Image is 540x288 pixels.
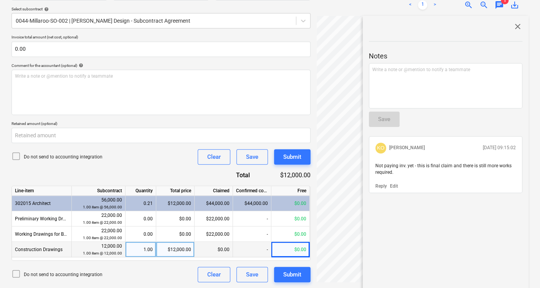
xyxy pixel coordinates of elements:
div: Line-item [12,186,72,196]
button: Save [236,267,268,282]
div: Select subcontract [12,7,310,12]
button: Submit [274,149,310,165]
div: 22,000.00 [75,212,122,226]
div: Clear [207,152,221,162]
p: Invoice total amount (net cost, optional) [12,35,310,41]
div: 0.00 [129,211,153,226]
div: Comment for the accountant (optional) [12,63,310,68]
div: $0.00 [271,226,310,242]
div: $12,000.00 [156,196,195,211]
div: 56,000.00 [75,196,122,211]
div: Subcontract [72,186,126,196]
div: $0.00 [156,211,195,226]
span: KO [377,145,385,151]
div: Confirmed costs [233,186,271,196]
div: Free [271,186,310,196]
div: $0.00 [271,242,310,257]
div: $44,000.00 [233,196,271,211]
a: Page 1 is your current page [418,0,427,10]
span: chat [495,0,504,10]
p: Do not send to accounting integration [24,271,102,278]
span: zoom_in [464,0,473,10]
div: $22,000.00 [195,211,233,226]
div: Save [246,152,258,162]
small: 1.00 item @ 22,000.00 [83,236,122,240]
div: $0.00 [156,226,195,242]
div: Submit [283,152,301,162]
div: $0.00 [271,196,310,211]
div: - [233,226,271,242]
button: Clear [198,267,230,282]
div: Submit [283,270,301,280]
div: $22,000.00 [195,226,233,242]
div: $12,000.00 [262,171,310,180]
button: Clear [198,149,230,165]
a: Next page [430,0,439,10]
input: Invoice total amount (net cost, optional) [12,42,310,57]
span: Not paying inv. yet - this is final claim and there is still more works required. [375,163,513,175]
div: 0.21 [129,196,153,211]
span: Working Drawings for BA approval [15,231,86,237]
span: zoom_out [479,0,489,10]
div: 22,000.00 [75,227,122,241]
small: 1.00 item @ 12,000.00 [83,251,122,255]
span: help [77,63,83,68]
span: Preliminary Working Drawings [15,216,78,221]
small: 1.00 item @ 56,000.00 [83,205,122,209]
button: Reply [375,183,387,190]
a: Previous page [406,0,415,10]
div: - [233,242,271,257]
div: - [233,211,271,226]
p: [DATE] 09:15:02 [483,145,516,151]
button: Submit [274,267,310,282]
div: $0.00 [195,242,233,257]
div: Total price [156,186,195,196]
button: Save [236,149,268,165]
div: $12,000.00 [156,242,195,257]
span: close [513,22,522,31]
div: Kalin Olive [375,143,386,153]
small: 1.00 item @ 22,000.00 [83,220,122,225]
p: [PERSON_NAME] [389,145,425,151]
div: Save [246,270,258,280]
div: Claimed [195,186,233,196]
button: Edit [390,183,398,190]
span: save_alt [510,0,519,10]
div: $0.00 [271,211,310,226]
div: 12,000.00 [75,243,122,257]
span: 302015 Architect [15,201,51,206]
div: Quantity [126,186,156,196]
p: Notes [369,52,522,61]
div: Clear [207,270,221,280]
div: 1.00 [129,242,153,257]
span: Construction Drawings [15,247,63,252]
div: $44,000.00 [195,196,233,211]
p: Retained amount (optional) [12,121,310,128]
div: Total [211,171,262,180]
span: help [43,7,49,12]
input: Retained amount [12,128,310,143]
p: Do not send to accounting integration [24,154,102,160]
div: 0.00 [129,226,153,242]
